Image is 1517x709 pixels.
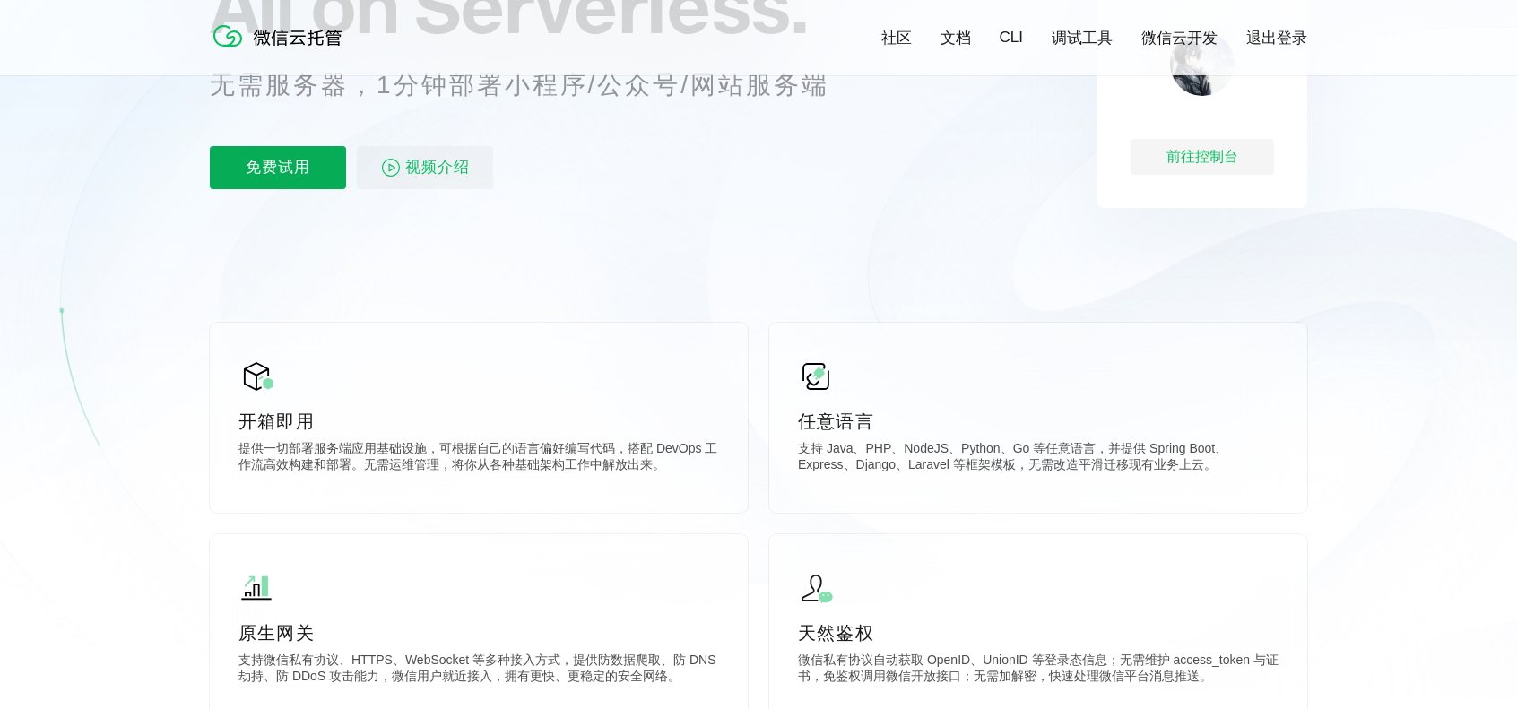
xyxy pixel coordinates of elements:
img: 微信云托管 [210,18,353,54]
p: 无需服务器，1分钟部署小程序/公众号/网站服务端 [210,67,863,103]
span: 视频介绍 [405,146,470,189]
a: 微信云开发 [1141,28,1218,48]
div: 前往控制台 [1131,139,1274,175]
a: 微信云托管 [210,41,353,56]
p: 支持微信私有协议、HTTPS、WebSocket 等多种接入方式，提供防数据爬取、防 DNS 劫持、防 DDoS 攻击能力，微信用户就近接入，拥有更快、更稳定的安全网络。 [238,653,719,688]
a: 社区 [881,28,912,48]
a: CLI [1000,29,1023,47]
a: 调试工具 [1052,28,1113,48]
img: video_play.svg [380,157,402,178]
p: 提供一切部署服务端应用基础设施，可根据自己的语言偏好编写代码，搭配 DevOps 工作流高效构建和部署。无需运维管理，将你从各种基础架构工作中解放出来。 [238,441,719,477]
a: 退出登录 [1246,28,1307,48]
p: 任意语言 [798,409,1279,434]
p: 免费试用 [210,146,346,189]
a: 文档 [941,28,971,48]
p: 开箱即用 [238,409,719,434]
p: 支持 Java、PHP、NodeJS、Python、Go 等任意语言，并提供 Spring Boot、Express、Django、Laravel 等框架模板，无需改造平滑迁移现有业务上云。 [798,441,1279,477]
p: 天然鉴权 [798,620,1279,645]
p: 微信私有协议自动获取 OpenID、UnionID 等登录态信息；无需维护 access_token 与证书，免鉴权调用微信开放接口；无需加解密，快速处理微信平台消息推送。 [798,653,1279,688]
p: 原生网关 [238,620,719,645]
